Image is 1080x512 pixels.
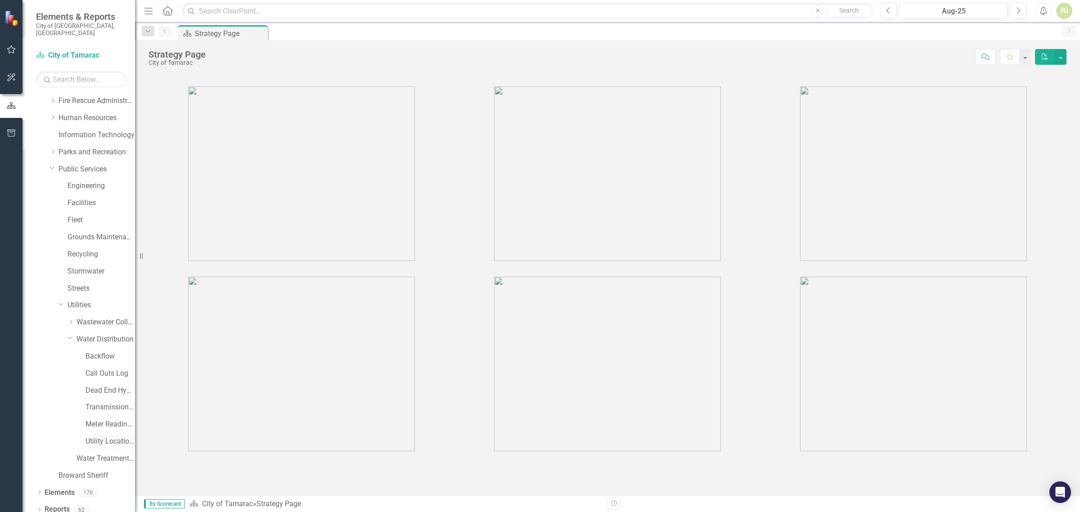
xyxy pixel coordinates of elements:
[4,10,20,26] img: ClearPoint Strategy
[36,11,126,22] span: Elements & Reports
[903,6,1004,17] div: Aug-25
[188,86,415,261] img: tamarac1%20v3.png
[58,164,135,175] a: Public Services
[67,232,135,243] a: Grounds Maintenance
[58,147,135,157] a: Parks and Recreation
[85,368,135,379] a: Call Outs Log
[79,489,97,496] div: 170
[67,181,135,191] a: Engineering
[189,499,601,509] div: »
[195,28,265,39] div: Strategy Page
[85,419,135,430] a: Meter Reading ([PERSON_NAME])
[58,471,135,481] a: Broward Sheriff
[45,488,75,498] a: Elements
[839,7,859,14] span: Search
[36,22,126,37] small: City of [GEOGRAPHIC_DATA], [GEOGRAPHIC_DATA]
[1056,3,1072,19] button: PJ
[800,86,1027,261] img: tamarac3%20v3.png
[85,402,135,413] a: Transmission and Distribution
[202,499,253,508] a: City of Tamarac
[76,454,135,464] a: Water Treatment Plant
[148,59,206,66] div: City of Tamarac
[67,283,135,294] a: Streets
[148,49,206,59] div: Strategy Page
[1049,481,1071,503] div: Open Intercom Messenger
[900,3,1008,19] button: Aug-25
[182,3,873,19] input: Search ClearPoint...
[494,277,721,451] img: tamarac5%20v2.png
[67,266,135,277] a: Stormwater
[85,386,135,396] a: Dead End Hydrant Flushing Log
[85,351,135,362] a: Backflow
[494,86,721,261] img: tamarac2%20v3.png
[85,436,135,447] a: Utility Location Requests
[144,499,185,508] span: By Scorecard
[67,215,135,225] a: Fleet
[36,50,126,61] a: City of Tamarac
[36,72,126,87] input: Search Below...
[67,300,135,310] a: Utilities
[256,499,301,508] div: Strategy Page
[800,277,1027,451] img: tamarac6%20v2.png
[58,113,135,123] a: Human Resources
[58,130,135,140] a: Information Technology
[67,198,135,208] a: Facilities
[76,317,135,328] a: Wastewater Collection
[58,96,135,106] a: Fire Rescue Administration
[188,277,415,451] img: tamarac4%20v2.png
[826,4,871,17] button: Search
[76,334,135,345] a: Water Distribution
[67,249,135,260] a: Recycling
